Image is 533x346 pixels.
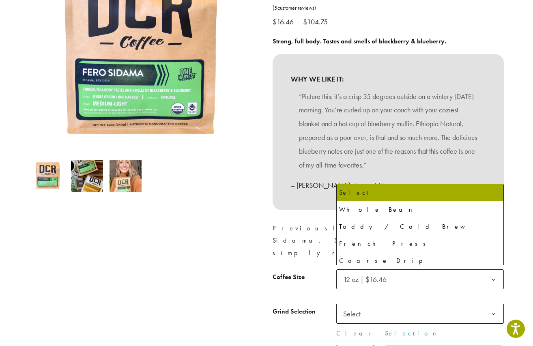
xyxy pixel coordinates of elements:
div: French Press [339,238,501,250]
p: “Picture this: it’s a crisp 35 degrees outside on a wintery [DATE] morning. You’re curled up on y... [299,90,477,172]
span: Select [336,304,504,324]
p: Previously called [PERSON_NAME] Sidama. Same great coffee, simply renamed. [273,222,504,259]
a: (5customer reviews) [273,4,504,12]
span: 5 [274,4,277,11]
label: Grind Selection [273,306,336,318]
img: Ethiopia Natural - Image 3 [110,160,142,192]
span: 12 oz | $16.46 [336,269,504,289]
b: WHY WE LIKE IT: [291,72,486,86]
p: – [PERSON_NAME], Account Manager [291,178,486,192]
a: Clear Selection [336,329,504,338]
div: Whole Bean [339,204,501,216]
bdi: 16.46 [273,17,296,26]
div: Toddy / Cold Brew [339,221,501,233]
img: Fero Sidama by Dillanos Coffee Roasters [32,160,64,192]
label: Coffee Size [273,271,336,283]
img: Ethiopia Natural - Image 2 [71,160,103,192]
span: $ [303,17,307,26]
li: Select [337,184,503,201]
span: Select [340,306,369,322]
div: Coarse Drip [339,255,501,267]
b: Strong, full body. Tastes and smells of blackberry & blueberry. [273,37,446,45]
span: – [297,17,301,26]
span: $ [273,17,277,26]
span: 12 oz | $16.46 [340,271,395,287]
bdi: 104.75 [303,17,330,26]
span: 12 oz | $16.46 [343,275,387,284]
